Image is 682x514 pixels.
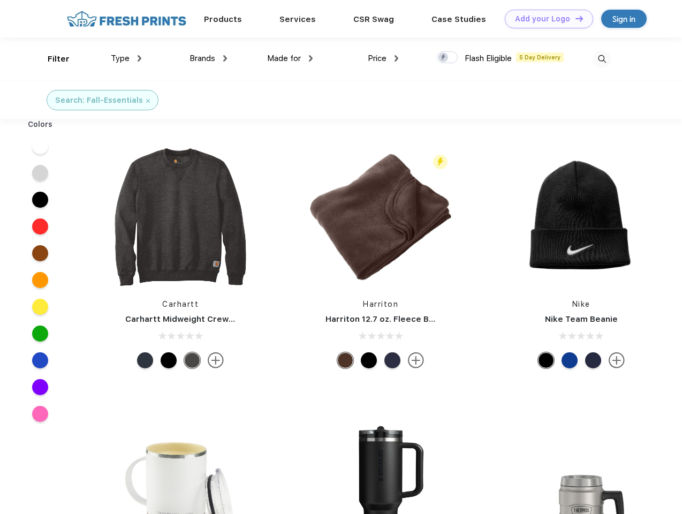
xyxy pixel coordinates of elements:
span: Brands [190,54,215,63]
div: New Navy [137,352,153,368]
div: College Navy [585,352,601,368]
img: more.svg [408,352,424,368]
img: func=resize&h=266 [510,146,653,288]
span: Made for [267,54,301,63]
img: desktop_search.svg [593,50,611,68]
img: more.svg [208,352,224,368]
div: Game Royal [562,352,578,368]
img: func=resize&h=266 [309,146,452,288]
img: more.svg [609,352,625,368]
a: Harriton 12.7 oz. Fleece Blanket [325,314,454,324]
img: dropdown.png [309,55,313,62]
div: Carbon Heather [184,352,200,368]
img: fo%20logo%202.webp [64,10,190,28]
img: dropdown.png [223,55,227,62]
div: Sign in [612,13,635,25]
div: Navy [384,352,400,368]
div: Black [361,352,377,368]
a: Nike Team Beanie [545,314,618,324]
a: Nike [572,300,590,308]
span: Price [368,54,387,63]
img: dropdown.png [395,55,398,62]
img: dropdown.png [138,55,141,62]
div: Cocoa [337,352,353,368]
a: Products [204,14,242,24]
img: flash_active_toggle.svg [433,155,448,169]
span: Type [111,54,130,63]
a: Harriton [363,300,398,308]
a: Sign in [601,10,647,28]
img: DT [575,16,583,21]
img: func=resize&h=266 [109,146,252,288]
div: Black [161,352,177,368]
span: 5 Day Delivery [516,52,564,62]
a: Carhartt [162,300,199,308]
div: Colors [20,119,61,130]
span: Flash Eligible [465,54,512,63]
a: Carhartt Midweight Crewneck Sweatshirt [125,314,295,324]
div: Black [538,352,554,368]
div: Filter [48,53,70,65]
div: Add your Logo [515,14,570,24]
img: filter_cancel.svg [146,99,150,103]
div: Search: Fall-Essentials [55,95,143,106]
